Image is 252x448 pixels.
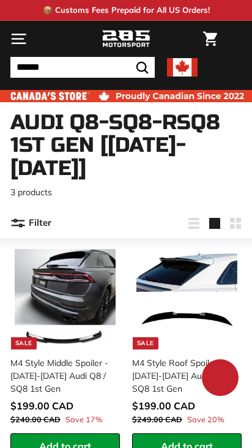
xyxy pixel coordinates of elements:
[132,357,234,395] div: M4 Style Roof Spoiler - [DATE]-[DATE] Audi Q8 / SQ8 1st Gen
[10,357,113,395] div: M4 Style Middle Spoiler - [DATE]-[DATE] Audi Q8 / SQ8 1st Gen
[102,29,150,50] img: Logo_285_Motorsport_areodynamics_components
[10,414,61,424] span: $240.00 CAD
[11,337,37,349] div: Sale
[65,414,103,425] span: Save 17%
[197,21,223,56] a: Cart
[10,209,51,238] button: Filter
[132,244,242,433] a: Sale audi q8 spoiler M4 Style Roof Spoiler - [DATE]-[DATE] Audi Q8 / SQ8 1st Gen Save 20%
[10,244,120,433] a: Sale M4 Style Middle Spoiler - [DATE]-[DATE] Audi Q8 / SQ8 1st Gen Save 17%
[10,186,242,199] p: 3 products
[136,249,237,350] img: audi q8 spoiler
[43,4,210,17] p: 📦 Customs Fees Prepaid for All US Orders!
[10,57,155,78] input: Search
[133,337,158,349] div: Sale
[10,400,73,412] span: $199.00 CAD
[198,359,242,399] inbox-online-store-chat: Shopify online store chat
[10,111,242,180] h1: Audi Q8-SQ8-RSQ8 1st Gen [[DATE]-[DATE]]
[132,400,195,412] span: $199.00 CAD
[132,414,182,424] span: $249.00 CAD
[187,414,224,425] span: Save 20%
